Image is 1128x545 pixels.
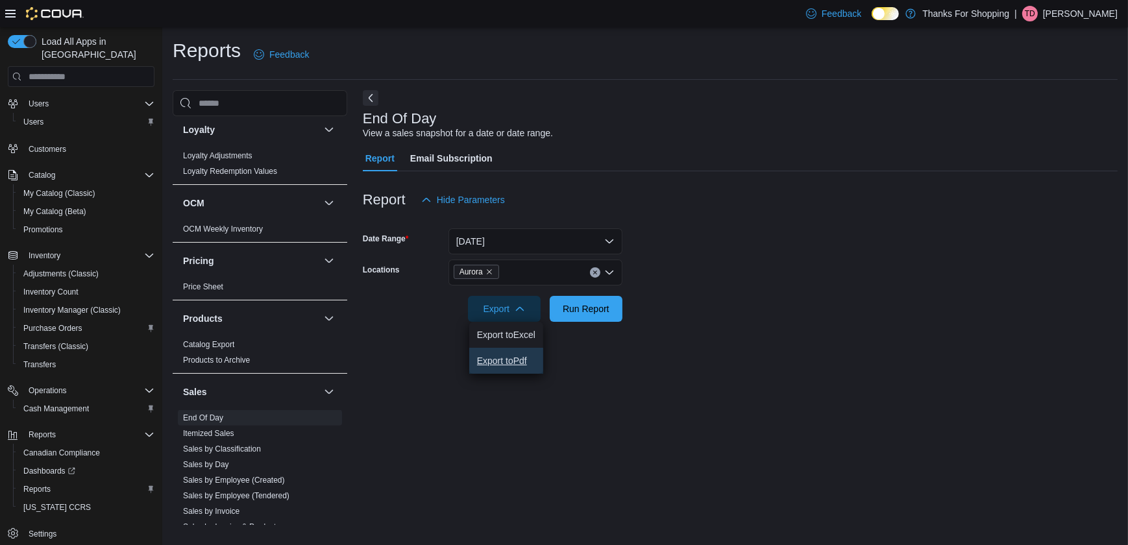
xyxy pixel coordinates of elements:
[18,357,61,372] a: Transfers
[183,254,214,267] h3: Pricing
[13,113,160,131] button: Users
[23,341,88,352] span: Transfers (Classic)
[13,337,160,356] button: Transfers (Classic)
[363,90,378,106] button: Next
[183,475,285,485] span: Sales by Employee (Created)
[183,282,223,291] a: Price Sheet
[18,186,101,201] a: My Catalog (Classic)
[173,38,241,64] h1: Reports
[1043,6,1118,21] p: [PERSON_NAME]
[23,404,89,414] span: Cash Management
[183,151,252,161] span: Loyalty Adjustments
[183,312,319,325] button: Products
[13,462,160,480] a: Dashboards
[469,322,543,348] button: Export toExcel
[18,222,154,237] span: Promotions
[23,427,61,442] button: Reports
[183,506,239,516] span: Sales by Invoice
[23,383,72,398] button: Operations
[3,247,160,265] button: Inventory
[183,413,223,423] span: End Of Day
[363,127,553,140] div: View a sales snapshot for a date or date range.
[183,123,215,136] h3: Loyalty
[363,192,406,208] h3: Report
[13,221,160,239] button: Promotions
[468,296,541,322] button: Export
[183,166,277,176] span: Loyalty Redemption Values
[23,269,99,279] span: Adjustments (Classic)
[550,296,622,322] button: Run Report
[23,167,60,183] button: Catalog
[18,401,94,417] a: Cash Management
[173,221,347,242] div: OCM
[29,250,60,261] span: Inventory
[183,522,276,531] a: Sales by Invoice & Product
[23,167,154,183] span: Catalog
[183,312,223,325] h3: Products
[173,148,347,184] div: Loyalty
[23,117,43,127] span: Users
[23,427,154,442] span: Reports
[18,339,154,354] span: Transfers (Classic)
[18,186,154,201] span: My Catalog (Classic)
[13,283,160,301] button: Inventory Count
[3,166,160,184] button: Catalog
[416,187,510,213] button: Hide Parameters
[23,224,63,235] span: Promotions
[321,384,337,400] button: Sales
[485,268,493,276] button: Remove Aurora from selection in this group
[23,526,154,542] span: Settings
[18,321,88,336] a: Purchase Orders
[18,204,154,219] span: My Catalog (Beta)
[23,502,91,513] span: [US_STATE] CCRS
[23,526,62,542] a: Settings
[13,356,160,374] button: Transfers
[477,356,535,366] span: Export to Pdf
[18,500,96,515] a: [US_STATE] CCRS
[183,167,277,176] a: Loyalty Redemption Values
[183,507,239,516] a: Sales by Invoice
[321,253,337,269] button: Pricing
[183,224,263,234] a: OCM Weekly Inventory
[454,265,499,279] span: Aurora
[18,445,154,461] span: Canadian Compliance
[476,296,533,322] span: Export
[183,385,207,398] h3: Sales
[29,430,56,440] span: Reports
[18,339,93,354] a: Transfers (Classic)
[13,319,160,337] button: Purchase Orders
[23,248,154,263] span: Inventory
[18,266,104,282] a: Adjustments (Classic)
[183,282,223,292] span: Price Sheet
[29,144,66,154] span: Customers
[23,305,121,315] span: Inventory Manager (Classic)
[269,48,309,61] span: Feedback
[23,466,75,476] span: Dashboards
[173,337,347,373] div: Products
[23,206,86,217] span: My Catalog (Beta)
[18,481,56,497] a: Reports
[13,184,160,202] button: My Catalog (Classic)
[3,381,160,400] button: Operations
[18,266,154,282] span: Adjustments (Classic)
[3,139,160,158] button: Customers
[183,413,223,422] a: End Of Day
[363,234,409,244] label: Date Range
[604,267,615,278] button: Open list of options
[18,357,154,372] span: Transfers
[18,445,105,461] a: Canadian Compliance
[822,7,861,20] span: Feedback
[321,122,337,138] button: Loyalty
[183,428,234,439] span: Itemized Sales
[23,96,54,112] button: Users
[29,99,49,109] span: Users
[365,145,395,171] span: Report
[13,265,160,283] button: Adjustments (Classic)
[23,484,51,494] span: Reports
[13,480,160,498] button: Reports
[23,383,154,398] span: Operations
[26,7,84,20] img: Cova
[23,248,66,263] button: Inventory
[183,224,263,234] span: OCM Weekly Inventory
[410,145,493,171] span: Email Subscription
